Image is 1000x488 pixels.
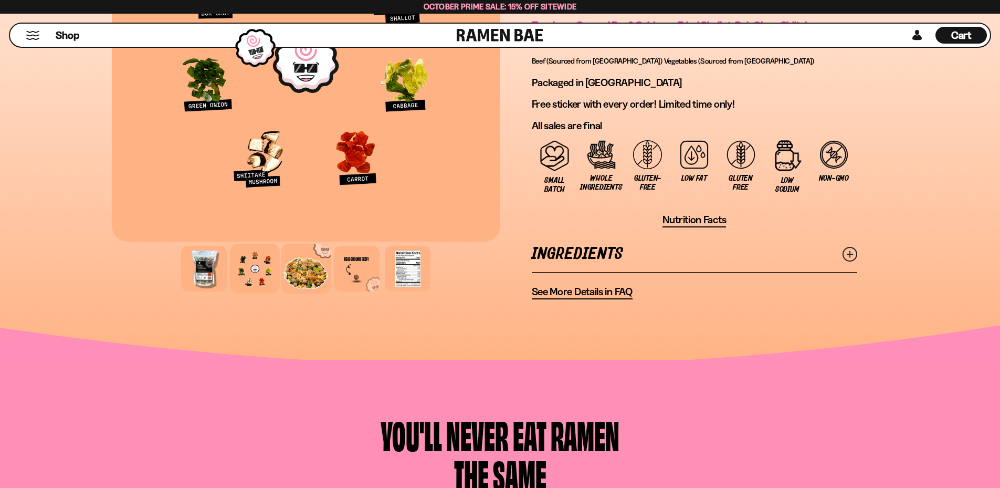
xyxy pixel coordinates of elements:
span: Low Fat [681,174,707,183]
span: See More Details in FAQ [532,285,633,298]
span: Low Sodium [769,176,805,194]
div: Cart [935,24,987,47]
span: Free sticker with every order! Limited time only! [532,98,735,110]
a: See More Details in FAQ [532,285,633,299]
button: Mobile Menu Trigger [26,31,40,40]
span: October Prime Sale: 15% off Sitewide [424,2,577,12]
button: Nutrition Facts [662,213,727,227]
span: Cart [951,29,972,41]
span: Small Batch [537,176,573,194]
span: Gluten Free [723,174,759,192]
div: Eat [513,415,546,454]
span: Whole Ingredients [580,174,622,192]
span: Gluten-free [630,174,666,192]
a: Ingredients [532,236,857,272]
div: You'll [381,415,442,454]
span: Non-GMO [819,174,849,183]
span: Beef (Sourced from [GEOGRAPHIC_DATA]) Vegetables (Sourced from [GEOGRAPHIC_DATA]) [532,56,815,66]
p: Packaged in [GEOGRAPHIC_DATA] [532,76,857,89]
a: Shop [56,27,79,44]
div: Ramen [551,415,619,454]
span: Shop [56,28,79,43]
p: All sales are final [532,119,857,132]
div: Never [446,415,509,454]
span: Nutrition Facts [662,213,727,226]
